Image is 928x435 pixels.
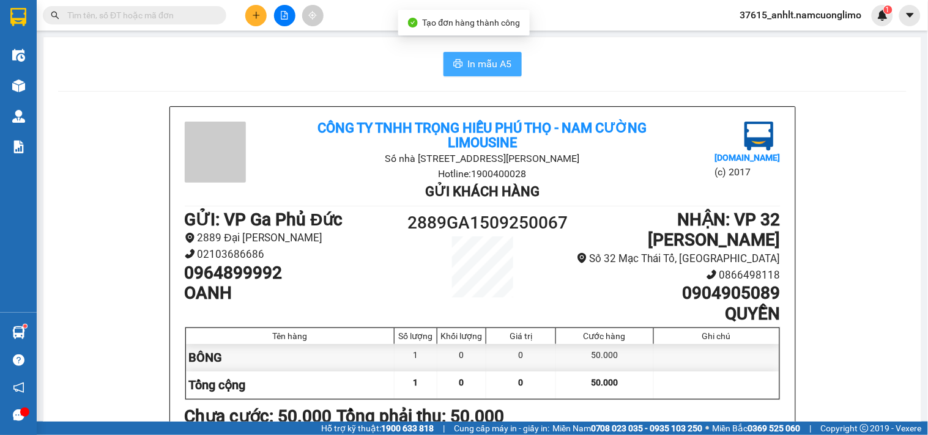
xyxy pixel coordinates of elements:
li: 2889 Đại [PERSON_NAME] [185,230,408,246]
strong: 0369 525 060 [748,423,801,433]
h1: OANH [185,283,408,304]
div: 0 [437,344,486,371]
div: Cước hàng [559,331,650,341]
strong: 0708 023 035 - 0935 103 250 [591,423,703,433]
span: In mẫu A5 [468,56,512,71]
li: 0866498118 [557,267,780,283]
h1: 2889GA1509250067 [408,210,557,236]
span: copyright [860,424,869,433]
span: check-circle [408,18,418,27]
img: logo.jpg [744,122,774,151]
li: Số 32 Mạc Thái Tổ, [GEOGRAPHIC_DATA] [557,250,780,267]
strong: 1900 633 818 [381,423,434,433]
h1: 0964899992 [185,263,408,283]
img: warehouse-icon [12,110,25,123]
span: phone [185,249,195,259]
div: Tên hàng [189,331,392,341]
h1: 0904905089 [557,283,780,304]
li: 02103686686 [185,246,408,263]
span: file-add [280,11,289,20]
span: environment [185,233,195,243]
b: Tổng phải thu: 50.000 [337,406,505,426]
b: NHẬN : VP 32 [PERSON_NAME] [648,210,781,250]
span: 0 [519,378,524,387]
div: Ghi chú [657,331,776,341]
button: printerIn mẫu A5 [444,52,522,76]
span: message [13,409,24,421]
sup: 1 [884,5,893,14]
span: 37615_anhlt.namcuonglimo [730,7,872,23]
span: notification [13,382,24,393]
span: question-circle [13,354,24,366]
span: 50.000 [591,378,618,387]
img: warehouse-icon [12,79,25,92]
li: Số nhà [STREET_ADDRESS][PERSON_NAME] [114,51,511,67]
span: Tổng cộng [189,378,246,392]
span: Cung cấp máy in - giấy in: [454,422,549,435]
button: plus [245,5,267,26]
span: Miền Bắc [713,422,801,435]
div: Khối lượng [440,331,483,341]
span: search [51,11,59,20]
div: Số lượng [398,331,434,341]
span: phone [707,269,717,280]
li: Hotline: 1900400028 [284,166,681,181]
span: printer [453,59,463,70]
img: logo-vxr [10,8,26,26]
div: BÔNG [186,344,395,371]
span: 1 [886,5,890,14]
button: caret-down [899,5,921,26]
span: 1 [414,378,418,387]
img: warehouse-icon [12,326,25,339]
span: environment [577,253,587,263]
div: 50.000 [556,344,653,371]
b: Công ty TNHH Trọng Hiếu Phú Thọ - Nam Cường Limousine [317,120,647,150]
b: Chưa cước : 50.000 [185,406,332,426]
button: file-add [274,5,295,26]
span: Tạo đơn hàng thành công [423,18,521,27]
button: aim [302,5,324,26]
h1: QUYỀN [557,304,780,324]
span: | [443,422,445,435]
b: GỬI : VP Ga Phủ Đức [185,210,343,230]
span: caret-down [905,10,916,21]
li: Hotline: 1900400028 [114,67,511,82]
span: ⚪️ [706,426,710,431]
img: solution-icon [12,141,25,153]
span: plus [252,11,261,20]
li: (c) 2017 [715,164,780,180]
span: 0 [459,378,464,387]
b: Công ty TNHH Trọng Hiếu Phú Thọ - Nam Cường Limousine [149,14,478,48]
span: Miền Nam [552,422,703,435]
span: Hỗ trợ kỹ thuật: [321,422,434,435]
b: [DOMAIN_NAME] [715,153,780,163]
span: aim [308,11,317,20]
li: Số nhà [STREET_ADDRESS][PERSON_NAME] [284,151,681,166]
b: Gửi khách hàng [425,184,540,199]
span: | [810,422,812,435]
input: Tìm tên, số ĐT hoặc mã đơn [67,9,212,22]
img: warehouse-icon [12,49,25,62]
div: 1 [395,344,437,371]
sup: 1 [23,324,27,328]
div: Giá trị [489,331,552,341]
div: 0 [486,344,556,371]
img: icon-new-feature [877,10,888,21]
